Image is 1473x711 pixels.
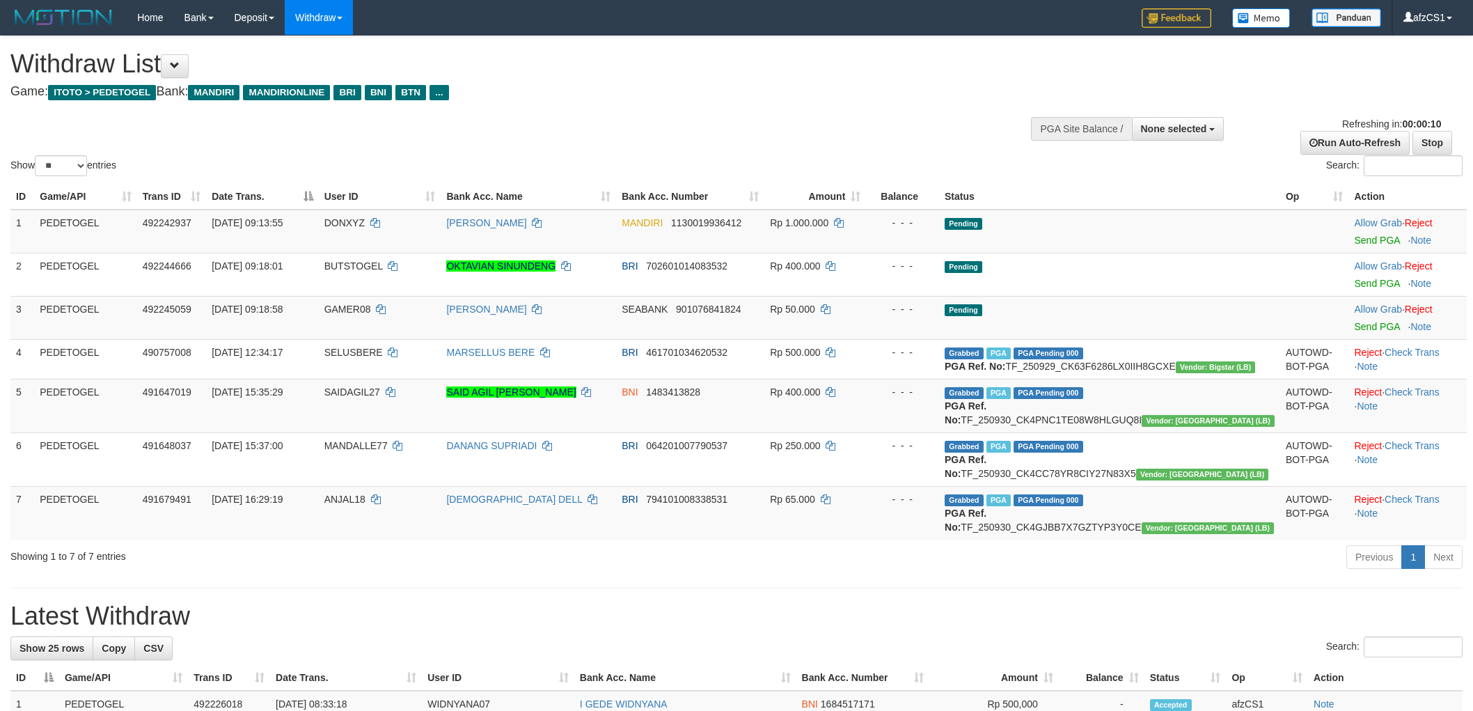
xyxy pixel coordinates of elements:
[35,155,87,176] select: Showentries
[365,85,392,100] span: BNI
[1280,379,1349,432] td: AUTOWD-BOT-PGA
[1354,321,1399,332] a: Send PGA
[1385,347,1440,358] a: Check Trans
[622,347,638,358] span: BRI
[93,636,135,660] a: Copy
[143,494,191,505] span: 491679491
[1412,131,1452,155] a: Stop
[1308,665,1463,691] th: Action
[939,379,1280,432] td: TF_250930_CK4PNC1TE08W8HLGUQ8I
[945,261,982,273] span: Pending
[430,85,448,100] span: ...
[333,85,361,100] span: BRI
[986,347,1011,359] span: Marked by afzCS1
[324,440,388,451] span: MANDALLE77
[1364,636,1463,657] input: Search:
[1405,260,1433,272] a: Reject
[212,347,283,358] span: [DATE] 12:34:17
[986,441,1011,453] span: Marked by afzCS1
[1354,217,1401,228] a: Allow Grab
[770,217,828,228] span: Rp 1.000.000
[324,347,383,358] span: SELUSBERE
[1354,278,1399,289] a: Send PGA
[622,440,638,451] span: BRI
[1144,665,1227,691] th: Status: activate to sort column ascending
[802,698,818,710] span: BNI
[319,184,441,210] th: User ID: activate to sort column ascending
[939,184,1280,210] th: Status
[1410,321,1431,332] a: Note
[1346,545,1402,569] a: Previous
[446,260,556,272] a: OKTAVIAN SINUNDENG
[646,494,727,505] span: Copy 794101008338531 to clipboard
[1385,494,1440,505] a: Check Trans
[143,643,164,654] span: CSV
[945,508,986,533] b: PGA Ref. No:
[945,441,984,453] span: Grabbed
[1357,361,1378,372] a: Note
[143,304,191,315] span: 492245059
[1424,545,1463,569] a: Next
[1348,184,1467,210] th: Action
[929,665,1058,691] th: Amount: activate to sort column ascending
[1348,432,1467,486] td: · ·
[1014,494,1083,506] span: PGA Pending
[1014,347,1083,359] span: PGA Pending
[206,184,319,210] th: Date Trans.: activate to sort column descending
[446,304,526,315] a: [PERSON_NAME]
[212,217,283,228] span: [DATE] 09:13:55
[10,339,34,379] td: 4
[446,386,576,398] a: SAID AGIL [PERSON_NAME]
[1357,400,1378,412] a: Note
[446,440,537,451] a: DANANG SUPRIADI
[1354,440,1382,451] a: Reject
[212,494,283,505] span: [DATE] 16:29:19
[324,494,365,505] span: ANJAL18
[622,494,638,505] span: BRI
[1405,217,1433,228] a: Reject
[872,259,934,273] div: - - -
[939,432,1280,486] td: TF_250930_CK4CC78YR8CIY27N83X5
[1401,545,1425,569] a: 1
[1141,123,1207,134] span: None selected
[1357,508,1378,519] a: Note
[1150,699,1192,711] span: Accepted
[1132,117,1224,141] button: None selected
[10,184,34,210] th: ID
[770,260,820,272] span: Rp 400.000
[939,339,1280,379] td: TF_250929_CK63F6286LX0IIH8GCXE
[10,253,34,296] td: 2
[1142,415,1275,427] span: Vendor URL: https://dashboard.q2checkout.com/secure
[34,486,136,540] td: PEDETOGEL
[1354,235,1399,246] a: Send PGA
[1311,8,1381,27] img: panduan.png
[1348,379,1467,432] td: · ·
[1280,184,1349,210] th: Op: activate to sort column ascending
[986,494,1011,506] span: Marked by afzCS1
[671,217,741,228] span: Copy 1130019936412 to clipboard
[796,665,930,691] th: Bank Acc. Number: activate to sort column ascending
[48,85,156,100] span: ITOTO > PEDETOGEL
[10,7,116,28] img: MOTION_logo.png
[770,386,820,398] span: Rp 400.000
[872,345,934,359] div: - - -
[1232,8,1291,28] img: Button%20Memo.svg
[1354,494,1382,505] a: Reject
[1314,698,1334,710] a: Note
[1348,253,1467,296] td: ·
[212,260,283,272] span: [DATE] 09:18:01
[945,304,982,316] span: Pending
[212,386,283,398] span: [DATE] 15:35:29
[188,665,270,691] th: Trans ID: activate to sort column ascending
[622,260,638,272] span: BRI
[1280,432,1349,486] td: AUTOWD-BOT-PGA
[770,494,815,505] span: Rp 65.000
[19,643,84,654] span: Show 25 rows
[324,386,380,398] span: SAIDAGIL27
[1142,522,1275,534] span: Vendor URL: https://dashboard.q2checkout.com/secure
[580,698,668,710] a: I GEDE WIDNYANA
[646,347,727,358] span: Copy 461701034620532 to clipboard
[34,432,136,486] td: PEDETOGEL
[1354,304,1401,315] a: Allow Grab
[324,260,383,272] span: BUTSTOGEL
